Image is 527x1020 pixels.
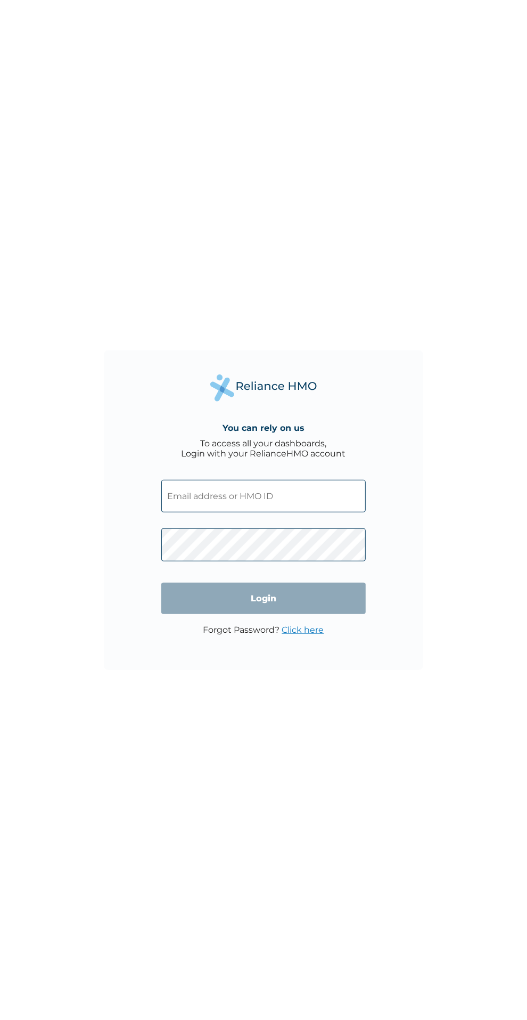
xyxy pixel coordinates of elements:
img: Reliance Health's Logo [210,374,317,402]
div: To access all your dashboards, Login with your RelianceHMO account [182,438,346,459]
input: Email address or HMO ID [161,480,366,512]
input: Login [161,583,366,614]
a: Click here [282,625,324,635]
p: Forgot Password? [203,625,324,635]
h4: You can rely on us [223,423,304,433]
